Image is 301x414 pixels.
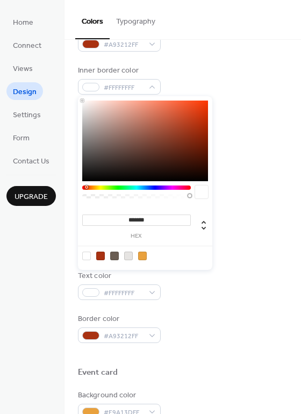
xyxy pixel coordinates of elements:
span: Views [13,63,33,75]
div: rgb(106, 93, 83) [110,252,119,260]
a: Contact Us [6,152,56,169]
div: Event card [78,367,118,379]
div: rgb(169, 50, 18) [96,252,105,260]
span: #A93212FF [104,39,144,51]
span: Form [13,133,30,144]
span: Contact Us [13,156,49,167]
div: Border color [78,313,159,325]
div: Inner border color [78,65,159,76]
span: Settings [13,110,41,121]
div: rgb(233, 161, 61) [138,252,147,260]
div: rgb(255, 255, 255) [82,252,91,260]
span: #FFFFFFFF [104,82,144,94]
a: Form [6,129,36,146]
span: Home [13,17,33,28]
button: Upgrade [6,186,56,206]
span: Design [13,87,37,98]
a: Design [6,82,43,100]
label: hex [82,233,191,239]
span: #FFFFFFFF [104,288,144,299]
a: Connect [6,36,48,54]
span: #A93212FF [104,331,144,342]
div: Background color [78,390,159,401]
div: Text color [78,270,159,282]
a: Settings [6,105,47,123]
a: Home [6,13,40,31]
a: Views [6,59,39,77]
span: Upgrade [15,191,48,203]
div: rgb(230, 228, 226) [124,252,133,260]
span: Connect [13,40,41,52]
